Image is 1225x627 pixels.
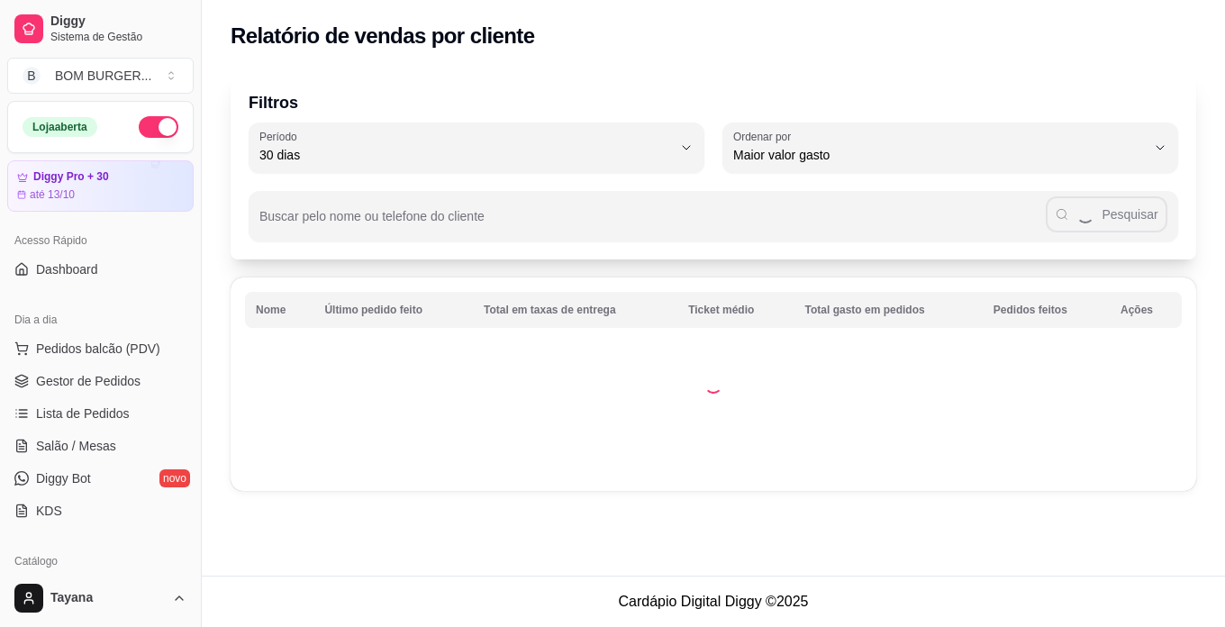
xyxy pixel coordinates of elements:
span: Lista de Pedidos [36,404,130,423]
span: Salão / Mesas [36,437,116,455]
button: Tayana [7,577,194,620]
div: Dia a dia [7,305,194,334]
span: Tayana [50,590,165,606]
button: Ordenar porMaior valor gasto [722,123,1178,173]
div: Catálogo [7,547,194,576]
label: Ordenar por [733,129,797,144]
a: Lista de Pedidos [7,399,194,428]
a: DiggySistema de Gestão [7,7,194,50]
h2: Relatório de vendas por cliente [231,22,535,50]
a: Gestor de Pedidos [7,367,194,395]
span: B [23,67,41,85]
article: Diggy Pro + 30 [33,170,109,184]
div: Loja aberta [23,117,97,137]
a: Diggy Botnovo [7,464,194,493]
a: Dashboard [7,255,194,284]
a: Salão / Mesas [7,432,194,460]
span: Gestor de Pedidos [36,372,141,390]
div: Loading [704,376,722,394]
input: Buscar pelo nome ou telefone do cliente [259,214,1046,232]
span: 30 dias [259,146,672,164]
footer: Cardápio Digital Diggy © 2025 [202,576,1225,627]
article: até 13/10 [30,187,75,202]
span: Diggy Bot [36,469,91,487]
span: Pedidos balcão (PDV) [36,340,160,358]
span: Sistema de Gestão [50,30,186,44]
span: Diggy [50,14,186,30]
div: Acesso Rápido [7,226,194,255]
span: Dashboard [36,260,98,278]
label: Período [259,129,303,144]
span: KDS [36,502,62,520]
button: Select a team [7,58,194,94]
button: Pedidos balcão (PDV) [7,334,194,363]
button: Alterar Status [139,116,178,138]
span: Maior valor gasto [733,146,1146,164]
a: Diggy Pro + 30até 13/10 [7,160,194,212]
p: Filtros [249,90,1178,115]
div: BOM BURGER ... [55,67,151,85]
a: KDS [7,496,194,525]
button: Período30 dias [249,123,704,173]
